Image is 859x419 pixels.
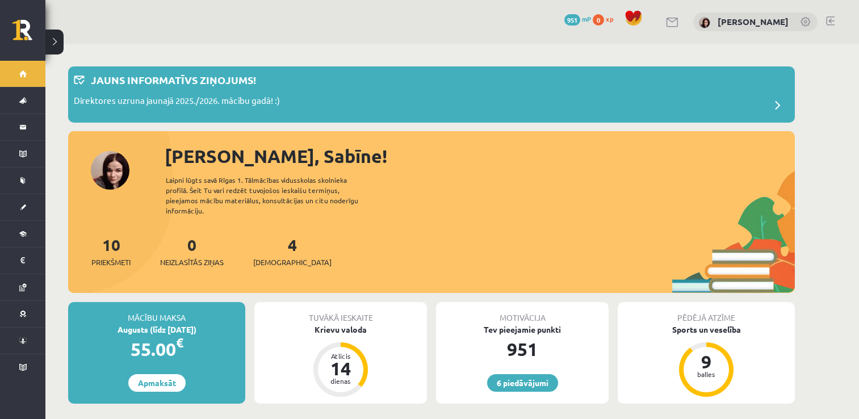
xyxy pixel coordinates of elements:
div: balles [689,371,723,378]
div: Krievu valoda [254,324,427,336]
div: Atlicis [324,353,358,359]
div: Pēdējā atzīme [618,302,795,324]
span: € [176,334,183,351]
a: 0 xp [593,14,619,23]
div: Mācību maksa [68,302,245,324]
div: dienas [324,378,358,384]
a: Sports un veselība 9 balles [618,324,795,399]
div: [PERSON_NAME], Sabīne! [165,143,795,170]
a: 6 piedāvājumi [487,374,558,392]
div: Laipni lūgts savā Rīgas 1. Tālmācības vidusskolas skolnieka profilā. Šeit Tu vari redzēt tuvojošo... [166,175,378,216]
div: 951 [436,336,609,363]
a: 0Neizlasītās ziņas [160,234,224,268]
div: Motivācija [436,302,609,324]
a: Rīgas 1. Tālmācības vidusskola [12,20,45,48]
a: 951 mP [564,14,591,23]
p: Direktores uzruna jaunajā 2025./2026. mācību gadā! :) [74,94,280,110]
div: Sports un veselība [618,324,795,336]
span: 951 [564,14,580,26]
p: Jauns informatīvs ziņojums! [91,72,256,87]
div: Augusts (līdz [DATE]) [68,324,245,336]
div: Tev pieejamie punkti [436,324,609,336]
div: 55.00 [68,336,245,363]
span: mP [582,14,591,23]
span: xp [606,14,613,23]
img: Sabīne Kūkoja [699,17,710,28]
a: Jauns informatīvs ziņojums! Direktores uzruna jaunajā 2025./2026. mācību gadā! :) [74,72,789,117]
a: [PERSON_NAME] [718,16,789,27]
div: 9 [689,353,723,371]
span: [DEMOGRAPHIC_DATA] [253,257,332,268]
a: Apmaksāt [128,374,186,392]
a: Krievu valoda Atlicis 14 dienas [254,324,427,399]
a: 4[DEMOGRAPHIC_DATA] [253,234,332,268]
div: Tuvākā ieskaite [254,302,427,324]
div: 14 [324,359,358,378]
span: 0 [593,14,604,26]
span: Neizlasītās ziņas [160,257,224,268]
a: 10Priekšmeti [91,234,131,268]
span: Priekšmeti [91,257,131,268]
